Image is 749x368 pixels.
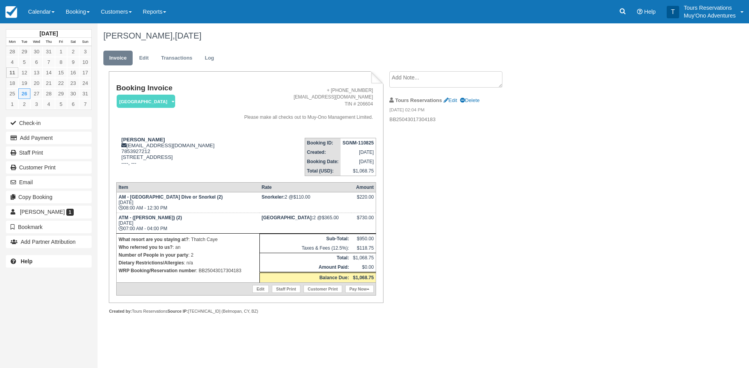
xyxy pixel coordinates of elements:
strong: ATM - ([PERSON_NAME]) (2) [119,215,182,220]
a: 11 [6,67,18,78]
strong: SGNM-110825 [343,140,374,146]
a: Log [199,51,220,66]
i: Help [637,9,643,14]
th: Sun [79,38,91,46]
th: Thu [43,38,55,46]
a: 5 [18,57,30,67]
a: 4 [6,57,18,67]
a: Edit [133,51,154,66]
a: 14 [43,67,55,78]
p: Tours Reservations [684,4,736,12]
th: Amount [351,182,376,192]
a: 7 [79,99,91,109]
a: 30 [30,46,43,57]
td: [DATE] [341,148,376,157]
a: Staff Print [272,285,300,293]
h1: [PERSON_NAME], [103,31,653,40]
strong: Source IP: [167,309,188,313]
a: 12 [18,67,30,78]
th: Total: [259,253,351,262]
th: Wed [30,38,43,46]
th: Rate [259,182,351,192]
div: Tours Reservations [TECHNICAL_ID] (Belmopan, CY, BZ) [109,308,383,314]
a: Pay Now [345,285,374,293]
strong: [DATE] [39,30,58,37]
a: 10 [79,57,91,67]
th: Amount Paid: [259,262,351,273]
strong: Tours Reservations [395,97,442,103]
th: Booking ID: [305,138,341,148]
th: Mon [6,38,18,46]
a: 23 [67,78,79,88]
a: 8 [55,57,67,67]
a: 6 [30,57,43,67]
span: $110.00 [293,194,310,200]
th: Booking Date: [305,157,341,166]
a: 24 [79,78,91,88]
strong: [PERSON_NAME] [121,137,165,143]
a: Help [6,255,92,268]
strong: $1,068.75 [353,275,374,280]
div: $730.00 [353,215,374,227]
a: 7 [43,57,55,67]
button: Add Partner Attribution [6,236,92,248]
p: Muy'Ono Adventures [684,12,736,19]
b: Help [21,258,32,264]
a: 20 [30,78,43,88]
a: 13 [30,67,43,78]
a: 2 [18,99,30,109]
a: Edit [252,285,269,293]
h1: Booking Invoice [116,84,226,92]
th: Total (USD): [305,166,341,176]
p: : 2 [119,251,257,259]
a: 28 [43,88,55,99]
button: Check-in [6,117,92,129]
a: 5 [55,99,67,109]
a: 31 [43,46,55,57]
a: 29 [18,46,30,57]
a: 30 [67,88,79,99]
div: T [667,6,679,18]
td: [DATE] 07:00 AM - 04:00 PM [116,213,259,233]
button: Add Payment [6,132,92,144]
th: Tue [18,38,30,46]
button: Email [6,176,92,188]
a: 27 [30,88,43,99]
a: 4 [43,99,55,109]
th: Fri [55,38,67,46]
a: Delete [460,97,479,103]
td: 2 @ [259,192,351,213]
div: $220.00 [353,194,374,206]
span: [DATE] [175,31,201,40]
th: Sub-Total: [259,234,351,243]
div: [EMAIL_ADDRESS][DOMAIN_NAME] 7853927212 [STREET_ADDRESS] ----, --- [116,137,226,176]
td: 2 @ [259,213,351,233]
a: 22 [55,78,67,88]
td: [DATE] 08:00 AM - 12:30 PM [116,192,259,213]
a: 29 [55,88,67,99]
td: $1,068.75 [351,253,376,262]
strong: What resort are you staying at? [119,237,188,242]
p: : n/a [119,259,257,267]
td: $1,068.75 [341,166,376,176]
a: 25 [6,88,18,99]
a: 19 [18,78,30,88]
a: 2 [67,46,79,57]
em: [GEOGRAPHIC_DATA] [117,95,175,108]
strong: Dietary Restrictions/Allergies [119,260,184,266]
span: 1 [66,209,74,216]
address: + [PHONE_NUMBER] [EMAIL_ADDRESS][DOMAIN_NAME] TIN # 206604 Please make all checks out to Muy-Ono ... [229,87,373,121]
span: [PERSON_NAME] [20,209,65,215]
strong: WRP Booking/Reservation number [119,268,196,273]
a: 1 [6,99,18,109]
a: 9 [67,57,79,67]
p: : Thatch Caye [119,236,257,243]
strong: Who referred you to us? [119,245,173,250]
td: [DATE] [341,157,376,166]
a: Customer Print [6,161,92,174]
em: [DATE] 02:04 PM [389,107,521,115]
a: 15 [55,67,67,78]
p: BB25043017304183 [389,116,521,123]
a: 6 [67,99,79,109]
td: $950.00 [351,234,376,243]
